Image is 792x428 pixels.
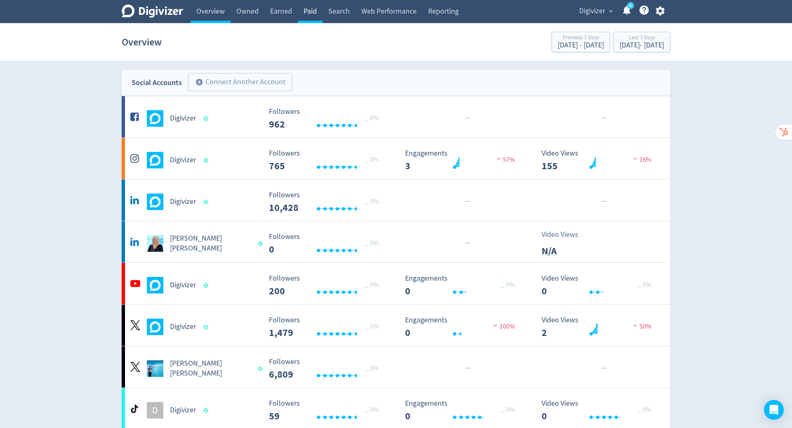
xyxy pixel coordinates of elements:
span: · [467,238,468,248]
a: Connect Another Account [182,74,292,91]
span: _ 0% [638,406,651,414]
span: _ 0% [365,322,379,331]
svg: Video Views 2 [537,316,661,338]
span: Data last synced: 31 Aug 2025, 11:02pm (AEST) [258,367,265,371]
a: Emma Lo Russo undefined[PERSON_NAME] [PERSON_NAME] Followers --- _ 0% Followers 0 ···Video ViewsN/A [122,221,670,262]
span: · [601,113,603,123]
svg: Followers --- [265,400,389,421]
svg: Followers --- [265,108,389,130]
span: Digivizer [579,5,605,18]
span: · [605,196,606,207]
img: Digivizer undefined [147,277,163,293]
span: Data last synced: 1 Sep 2025, 4:02am (AEST) [258,241,265,246]
span: Data last synced: 1 Sep 2025, 12:02am (AEST) [204,283,211,288]
h5: Digivizer [170,405,196,415]
span: · [465,113,467,123]
span: Data last synced: 1 Sep 2025, 5:02am (AEST) [204,408,211,413]
button: Last 7 Days[DATE]- [DATE] [613,32,670,52]
div: Last 7 Days [620,35,664,42]
span: · [468,238,470,248]
span: · [603,196,605,207]
img: Digivizer undefined [147,319,163,335]
span: _ 0% [638,281,651,289]
span: · [468,363,470,374]
span: 16% [631,156,651,164]
span: · [603,113,605,123]
svg: Followers --- [265,316,389,338]
span: 100% [491,322,515,331]
span: · [605,113,606,123]
div: [DATE] - [DATE] [620,42,664,49]
span: _ 0% [365,197,379,206]
span: _ 0% [365,239,379,247]
span: · [605,363,606,374]
span: · [468,196,470,207]
svg: Engagements 0 [401,274,525,296]
h5: Digivizer [170,155,196,165]
svg: Followers --- [265,149,389,171]
span: · [467,196,468,207]
img: negative-performance.svg [491,322,500,329]
span: · [467,113,468,123]
span: Data last synced: 1 Sep 2025, 6:01am (AEST) [204,116,211,121]
h5: Digivizer [170,197,196,207]
a: Digivizer undefinedDigivizer Followers --- _ 0% Followers 962 ······ [122,96,670,137]
p: N/A [542,244,589,258]
svg: Followers --- [265,233,389,255]
h5: Digivizer [170,322,196,332]
svg: Engagements 0 [401,400,525,421]
h5: Digivizer [170,114,196,123]
h5: [PERSON_NAME] [PERSON_NAME] [170,234,250,253]
span: _ 0% [365,114,379,122]
p: Video Views [542,229,589,240]
svg: Video Views 155 [537,149,661,171]
button: Previous 7 Days[DATE] - [DATE] [552,32,610,52]
span: _ 0% [502,406,515,414]
a: 5 [627,2,634,9]
img: Emma Lo Russo undefined [147,235,163,252]
span: _ 0% [365,364,379,372]
svg: Video Views 0 [537,274,661,296]
span: · [603,363,605,374]
span: _ 0% [365,406,379,414]
img: Digivizer undefined [147,152,163,168]
span: · [465,196,467,207]
h1: Overview [122,29,162,55]
span: _ 0% [365,156,379,164]
a: Digivizer undefinedDigivizer Followers --- _ 0% Followers 200 Engagements 0 Engagements 0 _ 0% Vi... [122,263,670,304]
div: Open Intercom Messenger [764,400,784,420]
div: D [147,402,163,419]
svg: Followers --- [265,274,389,296]
span: · [465,238,467,248]
span: 57% [495,156,515,164]
img: negative-performance.svg [495,156,503,162]
svg: Followers --- [265,191,389,213]
span: · [468,113,470,123]
span: 50% [631,322,651,331]
span: add_circle [195,78,203,86]
span: · [467,363,468,374]
span: _ 0% [502,281,515,289]
span: Data last synced: 1 Sep 2025, 4:02am (AEST) [204,200,211,204]
button: Connect Another Account [188,73,292,91]
text: 5 [629,3,632,9]
div: [DATE] - [DATE] [558,42,604,49]
svg: Engagements 3 [401,149,525,171]
img: Emma Lo Russo undefined [147,360,163,377]
span: Data last synced: 1 Sep 2025, 6:01am (AEST) [204,158,211,163]
span: _ 0% [365,281,379,289]
a: Emma Lo Russo undefined[PERSON_NAME] [PERSON_NAME] Followers --- _ 0% Followers 6,809 ······ [122,346,670,388]
div: Social Accounts [132,77,182,89]
span: · [601,196,603,207]
h5: [PERSON_NAME] [PERSON_NAME] [170,359,250,378]
svg: Followers --- [265,358,389,380]
div: Previous 7 Days [558,35,604,42]
svg: Video Views 0 [537,400,661,421]
h5: Digivizer [170,280,196,290]
span: · [465,363,467,374]
img: negative-performance.svg [631,322,639,329]
a: Digivizer undefinedDigivizer Followers --- _ 0% Followers 10,428 ······ [122,180,670,221]
img: negative-performance.svg [631,156,639,162]
button: Digivizer [576,5,615,18]
a: Digivizer undefinedDigivizer Followers --- _ 0% Followers 765 Engagements 3 Engagements 3 57% Vid... [122,138,670,179]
